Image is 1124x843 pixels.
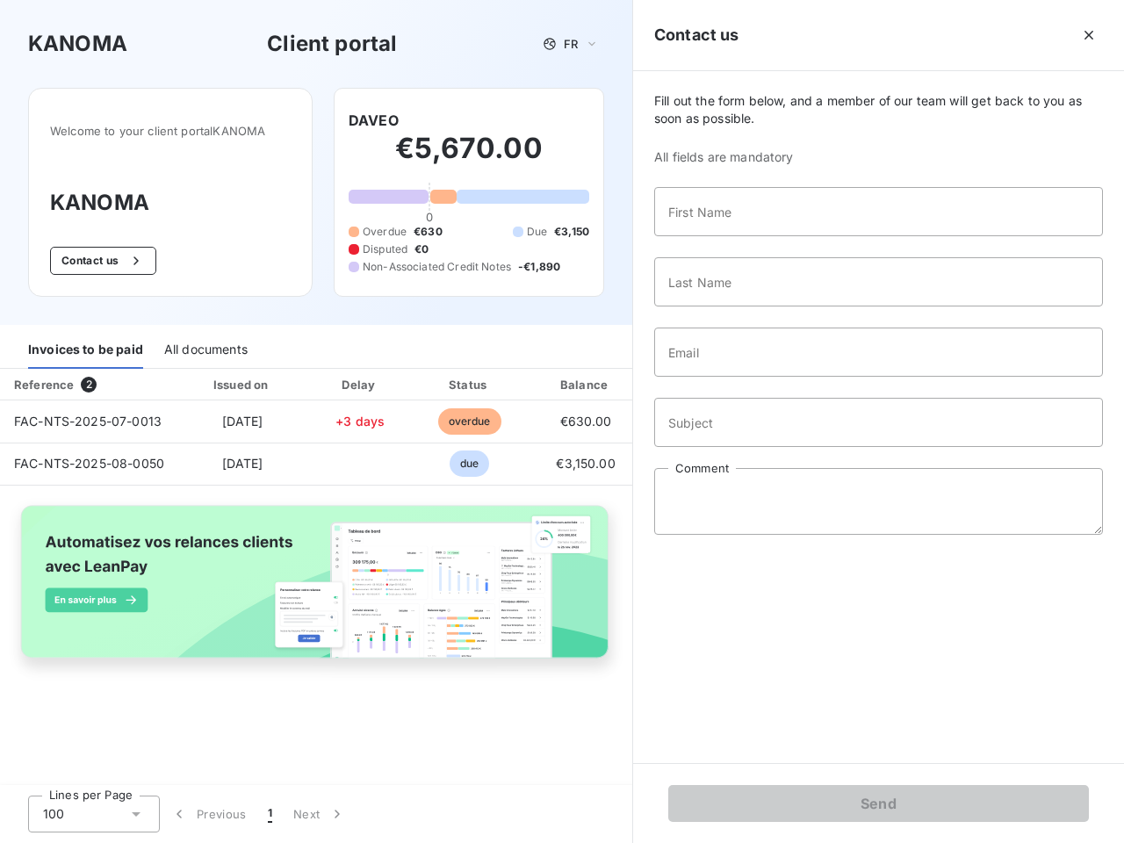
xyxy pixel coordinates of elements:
h3: Client portal [267,28,397,60]
input: placeholder [654,187,1103,236]
button: Next [283,796,357,832]
span: 2 [81,377,97,393]
button: Contact us [50,247,156,275]
div: All documents [164,332,248,369]
button: Previous [160,796,257,832]
div: Status [417,376,522,393]
span: FAC-NTS-2025-07-0013 [14,414,162,429]
span: €3,150.00 [556,456,615,471]
span: All fields are mandatory [654,148,1103,166]
span: FR [564,37,578,51]
span: due [450,450,489,477]
span: overdue [438,408,501,435]
h5: Contact us [654,23,739,47]
span: Due [527,224,547,240]
span: 100 [43,805,64,823]
div: Balance [529,376,643,393]
span: €0 [414,241,429,257]
span: €630.00 [560,414,612,429]
span: FAC-NTS-2025-08-0050 [14,456,164,471]
button: 1 [257,796,283,832]
span: +3 days [335,414,385,429]
h2: €5,670.00 [349,131,589,184]
span: Fill out the form below, and a member of our team will get back to you as soon as possible. [654,92,1103,127]
span: Disputed [363,241,407,257]
span: Overdue [363,224,407,240]
img: banner [7,496,625,684]
span: 0 [426,210,433,224]
input: placeholder [654,257,1103,306]
div: Issued on [182,376,303,393]
span: [DATE] [222,414,263,429]
span: -€1,890 [518,259,560,275]
span: Non-Associated Credit Notes [363,259,511,275]
input: placeholder [654,398,1103,447]
div: Invoices to be paid [28,332,143,369]
span: 1 [268,805,272,823]
button: Send [668,785,1089,822]
h3: KANOMA [50,187,291,219]
input: placeholder [654,328,1103,377]
div: Delay [310,376,410,393]
span: €630 [414,224,443,240]
h3: KANOMA [28,28,127,60]
span: [DATE] [222,456,263,471]
span: €3,150 [554,224,589,240]
h6: DAVEO [349,110,399,131]
span: Welcome to your client portal KANOMA [50,124,291,138]
div: Reference [14,378,74,392]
